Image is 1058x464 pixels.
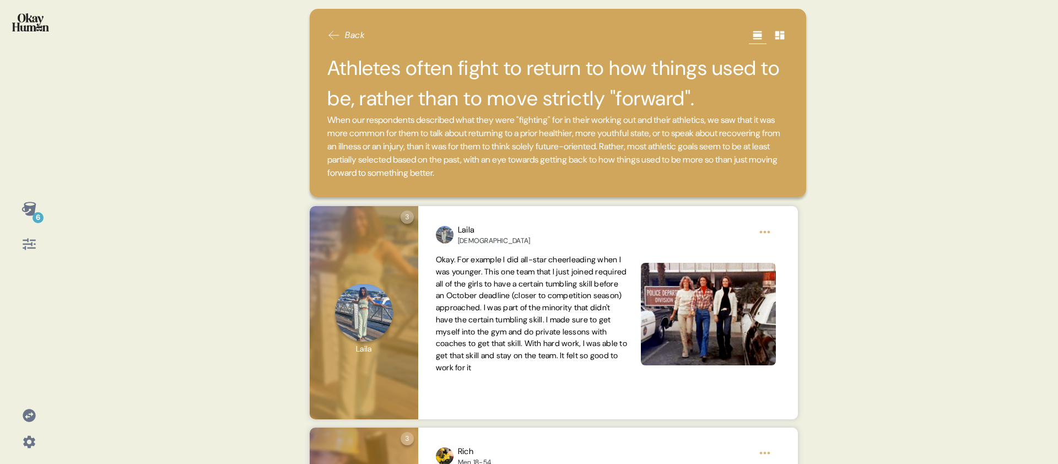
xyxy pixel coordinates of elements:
[458,236,531,245] div: [DEMOGRAPHIC_DATA]
[458,224,531,236] div: Laila
[641,263,776,365] img: User response
[458,445,491,458] div: Rich
[436,226,454,244] img: profilepic_24702137362717531.jpg
[401,432,414,445] div: 3
[436,255,627,373] span: Okay. For example I did all-star cheerleading when I was younger. This one team that I just joine...
[327,114,780,179] span: When our respondents described what they were "fighting" for in their working out and their athle...
[327,53,789,114] h2: Athletes often fight to return to how things used to be, rather than to move strictly "forward".
[12,13,49,31] img: okayhuman.3b1b6348.png
[345,29,365,42] span: Back
[33,212,44,223] div: 6
[401,211,414,224] div: 3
